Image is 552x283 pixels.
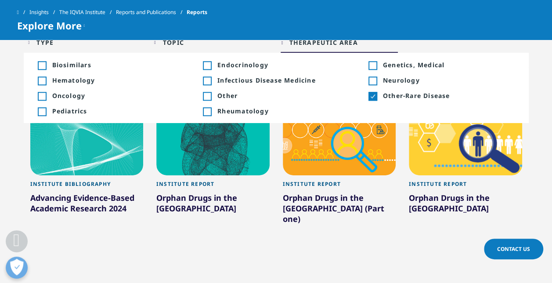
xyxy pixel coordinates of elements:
[28,73,194,88] li: Inclusion filter on Hematology; +3 results
[383,76,515,84] span: Neurology
[409,175,522,236] a: Institute Report Orphan Drugs in the [GEOGRAPHIC_DATA]
[38,77,46,85] div: Inclusion filter on Hematology; +3 results
[193,57,359,73] li: Inclusion filter on Endocrinology; +8 results
[497,245,530,253] span: Contact Us
[52,91,184,100] span: Oncology
[283,175,396,247] a: Institute Report Orphan Drugs in the [GEOGRAPHIC_DATA] (Part one)
[28,57,194,73] li: Inclusion filter on Biosimilars; +11 results
[217,76,349,84] span: Infectious Disease Medicine
[36,38,54,47] div: Type facet.
[359,57,524,73] li: Inclusion filter on Genetics, Medical; +1 result
[156,181,270,192] div: Institute Report
[383,91,515,100] span: Other-Rare Disease
[156,175,270,236] a: Institute Report Orphan Drugs in the [GEOGRAPHIC_DATA]
[28,88,194,103] li: Inclusion filter on Oncology; +26 results
[59,4,116,20] a: The IQVIA Institute
[30,181,144,192] div: Institute Bibliography
[193,103,359,119] li: Inclusion filter on Rheumatology; +1 result
[187,4,207,20] span: Reports
[383,61,515,69] span: Genetics, Medical
[30,192,144,217] div: Advancing Evidence-Based Academic Research 2024
[193,73,359,88] li: Inclusion filter on Infectious Disease Medicine; +13 results
[52,107,184,115] span: Pediatrics
[368,92,376,100] div: Inclusion filter on Other-Rare Disease; 4 results
[484,239,543,259] a: Contact Us
[359,73,524,88] li: Inclusion filter on Neurology; +12 results
[203,92,211,100] div: Inclusion filter on Other; +1 result
[116,4,187,20] a: Reports and Publications
[52,76,184,84] span: Hematology
[193,88,359,103] li: Inclusion filter on Other; +1 result
[409,192,522,217] div: Orphan Drugs in the [GEOGRAPHIC_DATA]
[6,257,28,279] button: Open Preferences
[163,38,184,47] div: Topic facet.
[203,62,211,69] div: Inclusion filter on Endocrinology; +8 results
[283,192,396,228] div: Orphan Drugs in the [GEOGRAPHIC_DATA] (Part one)
[156,192,270,217] div: Orphan Drugs in the [GEOGRAPHIC_DATA]
[30,175,144,236] a: Institute Bibliography Advancing Evidence-Based Academic Research 2024
[38,108,46,116] div: Inclusion filter on Pediatrics; +12 results
[38,62,46,69] div: Inclusion filter on Biosimilars; +11 results
[368,62,376,69] div: Inclusion filter on Genetics, Medical; +1 result
[217,91,349,100] span: Other
[217,61,349,69] span: Endocrinology
[359,88,524,103] li: Inclusion filter on Other-Rare Disease; 4 results
[368,77,376,85] div: Inclusion filter on Neurology; +12 results
[29,4,59,20] a: Insights
[17,20,82,31] span: Explore More
[283,181,396,192] div: Institute Report
[409,181,522,192] div: Institute Report
[52,61,184,69] span: Biosimilars
[28,103,194,119] li: Inclusion filter on Pediatrics; +12 results
[289,38,357,47] div: Therapeutic Area facet.
[203,77,211,85] div: Inclusion filter on Infectious Disease Medicine; +13 results
[38,92,46,100] div: Inclusion filter on Oncology; +26 results
[203,108,211,116] div: Inclusion filter on Rheumatology; +1 result
[217,107,349,115] span: Rheumatology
